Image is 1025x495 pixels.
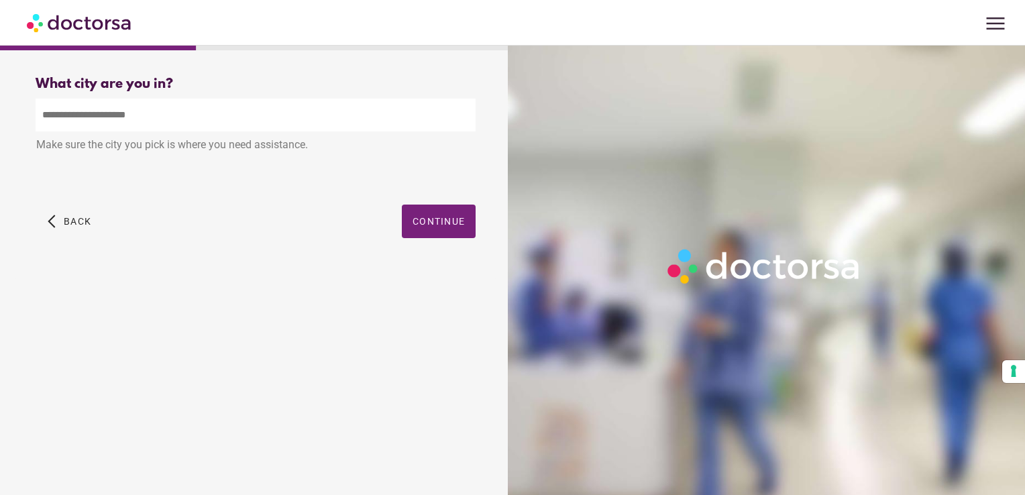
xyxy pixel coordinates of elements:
button: Continue [402,205,476,238]
button: arrow_back_ios Back [42,205,97,238]
img: Doctorsa.com [27,7,133,38]
div: What city are you in? [36,76,476,92]
span: Back [64,216,91,227]
div: Make sure the city you pick is where you need assistance. [36,131,476,161]
span: menu [983,11,1008,36]
span: Continue [413,216,465,227]
img: Logo-Doctorsa-trans-White-partial-flat.png [662,243,867,289]
button: Your consent preferences for tracking technologies [1002,360,1025,383]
